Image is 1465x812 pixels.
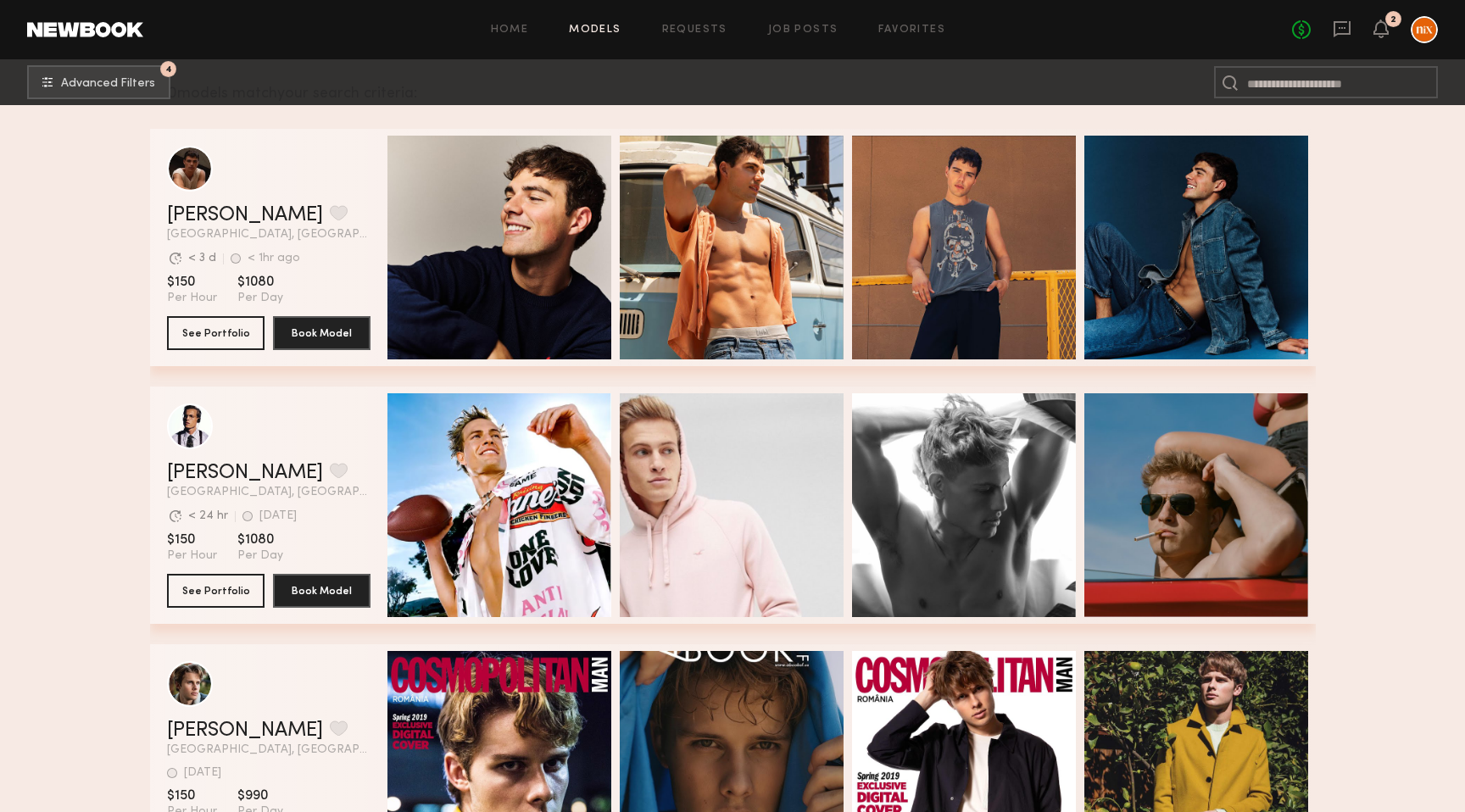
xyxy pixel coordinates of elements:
span: $150 [167,787,217,804]
a: [PERSON_NAME] [167,463,323,483]
span: Per Hour [167,291,217,306]
a: Requests [662,25,727,36]
span: [GEOGRAPHIC_DATA], [GEOGRAPHIC_DATA] [167,744,370,756]
div: [DATE] [259,510,297,522]
span: $150 [167,531,217,548]
div: [DATE] [184,767,221,779]
span: $1080 [237,274,283,291]
div: 2 [1390,15,1396,25]
button: Book Model [273,574,370,608]
a: Favorites [878,25,945,36]
a: Models [569,25,621,36]
button: 4Advanced Filters [27,65,170,99]
span: Per Day [237,548,283,564]
button: See Portfolio [167,574,265,608]
div: < 1hr ago [248,253,300,264]
a: Job Posts [768,25,838,36]
button: Book Model [273,316,370,350]
a: [PERSON_NAME] [167,720,323,741]
div: < 3 d [188,253,216,264]
span: [GEOGRAPHIC_DATA], [GEOGRAPHIC_DATA] [167,487,370,498]
span: $150 [167,274,217,291]
a: [PERSON_NAME] [167,205,323,225]
div: < 24 hr [188,510,228,522]
span: $990 [237,787,283,804]
span: Advanced Filters [61,78,155,90]
span: [GEOGRAPHIC_DATA], [GEOGRAPHIC_DATA] [167,229,370,241]
span: 4 [165,65,172,73]
span: Per Hour [167,548,217,564]
span: $1080 [237,531,283,548]
a: Home [491,25,529,36]
span: Per Day [237,291,283,306]
button: See Portfolio [167,316,265,350]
